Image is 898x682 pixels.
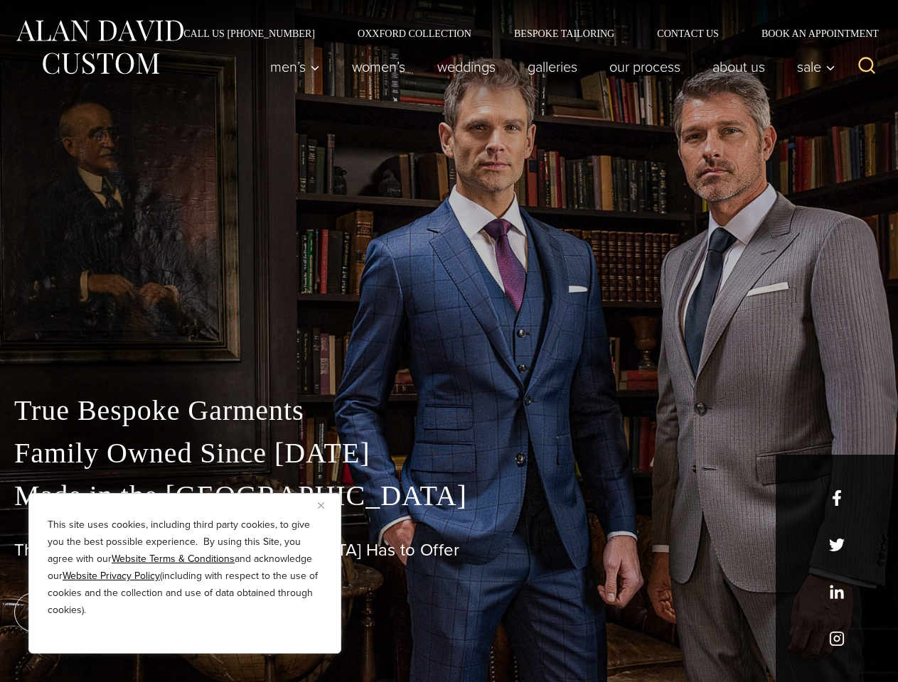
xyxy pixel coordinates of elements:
a: Website Privacy Policy [63,568,160,583]
a: Oxxford Collection [336,28,493,38]
a: weddings [422,53,512,81]
p: True Bespoke Garments Family Owned Since [DATE] Made in the [GEOGRAPHIC_DATA] [14,389,884,517]
a: Contact Us [636,28,740,38]
a: book an appointment [14,592,213,632]
img: Close [318,502,324,509]
a: Website Terms & Conditions [112,551,235,566]
nav: Primary Navigation [255,53,843,81]
a: Our Process [594,53,697,81]
button: View Search Form [850,50,884,84]
a: Women’s [336,53,422,81]
span: Men’s [270,60,320,74]
a: Galleries [512,53,594,81]
h1: The Best Custom Suits [GEOGRAPHIC_DATA] Has to Offer [14,540,884,561]
img: Alan David Custom [14,16,185,79]
p: This site uses cookies, including third party cookies, to give you the best possible experience. ... [48,516,322,619]
a: Call Us [PHONE_NUMBER] [162,28,336,38]
a: Bespoke Tailoring [493,28,636,38]
button: Close [318,497,335,514]
nav: Secondary Navigation [162,28,884,38]
a: About Us [697,53,781,81]
a: Book an Appointment [740,28,884,38]
span: Sale [797,60,835,74]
